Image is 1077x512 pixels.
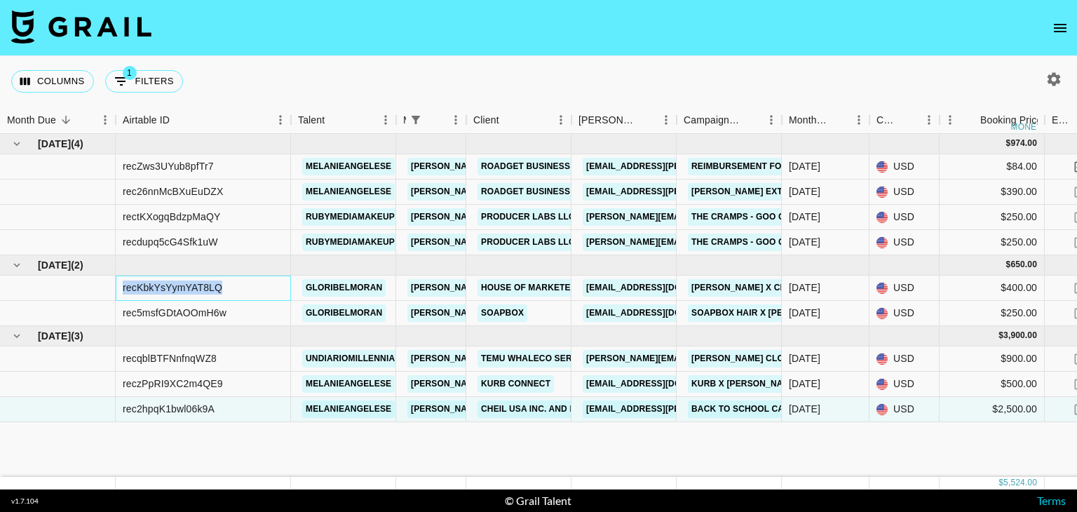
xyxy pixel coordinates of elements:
button: hide children [7,326,27,346]
a: [EMAIL_ADDRESS][PERSON_NAME][DOMAIN_NAME] [583,158,811,175]
div: recdupq5cG4Sfk1uW [123,235,218,249]
div: Booker [571,107,677,134]
a: [PERSON_NAME] Clothing [688,350,814,368]
a: Soapbox [477,304,527,322]
img: Grail Talent [11,10,151,43]
a: [PERSON_NAME][EMAIL_ADDRESS][PERSON_NAME][DOMAIN_NAME] [407,208,708,226]
a: [PERSON_NAME][EMAIL_ADDRESS][PERSON_NAME][DOMAIN_NAME] [407,234,708,251]
a: Producer Labs LLC [477,234,578,251]
div: 5,524.00 [1003,477,1037,489]
span: ( 3 ) [71,329,83,343]
div: $84.00 [940,154,1045,180]
button: Menu [375,109,396,130]
button: Menu [656,109,677,130]
span: [DATE] [38,137,71,151]
div: Client [466,107,571,134]
div: Manager [403,107,406,134]
button: Menu [445,109,466,130]
div: USD [869,154,940,180]
div: Jul '25 [789,351,820,365]
div: USD [869,372,940,397]
div: [PERSON_NAME] [578,107,636,134]
a: undiariomillennial [302,350,404,368]
div: Campaign (Type) [684,107,741,134]
a: melanieangelese [302,158,395,175]
div: Aug '25 [789,281,820,295]
a: [PERSON_NAME][EMAIL_ADDRESS][PERSON_NAME][DOMAIN_NAME] [407,304,708,322]
div: recZws3UYub8pfTr7 [123,159,214,173]
button: Sort [829,110,848,130]
button: Sort [499,110,519,130]
button: Menu [940,109,961,130]
div: USD [869,301,940,326]
a: Roadget Business Pte Ltd [477,158,611,175]
a: gloribelmoran [302,304,386,322]
div: 650.00 [1010,259,1037,271]
button: hide children [7,255,27,275]
div: Aug '25 [789,306,820,320]
button: Menu [550,109,571,130]
div: Jul '25 [789,402,820,416]
div: © Grail Talent [505,494,571,508]
a: Reimbursement for Duties Expenses ([PERSON_NAME] Collab) [688,158,992,175]
div: $ [998,477,1003,489]
div: Month Due [782,107,869,134]
div: reczPpRI9XC2m4QE9 [123,377,223,391]
button: open drawer [1046,14,1074,42]
a: [EMAIL_ADDRESS][DOMAIN_NAME] [583,375,740,393]
div: USD [869,397,940,422]
div: Airtable ID [123,107,170,134]
a: Roadget Business Pte Ltd [477,183,611,201]
span: [DATE] [38,258,71,272]
div: $500.00 [940,372,1045,397]
button: Menu [761,109,782,130]
button: Menu [919,109,940,130]
div: $900.00 [940,346,1045,372]
a: [PERSON_NAME][EMAIL_ADDRESS][DOMAIN_NAME] [583,234,811,251]
div: 1 active filter [406,110,426,130]
div: Talent [298,107,325,134]
div: rec2hpqK1bwl06k9A [123,402,215,416]
button: Menu [848,109,869,130]
a: rubymediamakeup [302,208,398,226]
a: [PERSON_NAME][EMAIL_ADDRESS][PERSON_NAME][DOMAIN_NAME] [407,400,708,418]
div: USD [869,180,940,205]
a: Terms [1037,494,1066,507]
a: [PERSON_NAME][EMAIL_ADDRESS][PERSON_NAME][DOMAIN_NAME] [407,375,708,393]
a: [PERSON_NAME][EMAIL_ADDRESS][DOMAIN_NAME] [583,208,811,226]
div: Currency [876,107,899,134]
a: [PERSON_NAME][EMAIL_ADDRESS][PERSON_NAME][DOMAIN_NAME] [407,350,708,368]
button: Sort [56,110,76,130]
a: [PERSON_NAME][EMAIL_ADDRESS][DOMAIN_NAME] [583,350,811,368]
span: [DATE] [38,329,71,343]
a: [EMAIL_ADDRESS][DOMAIN_NAME] [583,279,740,297]
div: USD [869,276,940,301]
div: $250.00 [940,230,1045,255]
a: [PERSON_NAME] Extra SKUs August Collab [688,183,901,201]
button: Sort [325,110,344,130]
div: money [1011,123,1043,131]
a: [PERSON_NAME][EMAIL_ADDRESS][PERSON_NAME][DOMAIN_NAME] [407,279,708,297]
div: USD [869,346,940,372]
div: 974.00 [1010,137,1037,149]
div: $390.00 [940,180,1045,205]
span: 1 [123,66,137,80]
a: Cheil USA Inc. and its affiliates [477,400,638,418]
a: [PERSON_NAME][EMAIL_ADDRESS][PERSON_NAME][DOMAIN_NAME] [407,158,708,175]
a: [EMAIL_ADDRESS][DOMAIN_NAME] [583,304,740,322]
div: $250.00 [940,205,1045,230]
a: Soapbox Hair x [PERSON_NAME] [688,304,844,322]
a: melanieangelese [302,400,395,418]
button: Sort [170,110,189,130]
div: Client [473,107,499,134]
button: hide children [7,134,27,154]
div: Sep '25 [789,184,820,198]
div: 3,900.00 [1003,330,1037,342]
div: Manager [396,107,466,134]
a: [EMAIL_ADDRESS][PERSON_NAME][DOMAIN_NAME] [583,183,811,201]
button: Menu [95,109,116,130]
button: Show filters [406,110,426,130]
div: $250.00 [940,301,1045,326]
div: Month Due [789,107,829,134]
a: TEMU Whaleco Services, LLC ([GEOGRAPHIC_DATA]) [477,350,723,368]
